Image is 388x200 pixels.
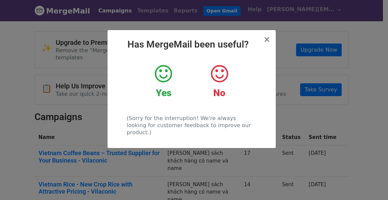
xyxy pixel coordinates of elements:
[196,64,242,99] a: No
[113,39,270,50] h2: Has MergeMail been useful?
[213,87,225,98] strong: No
[127,115,256,136] p: (Sorry for the interruption! We're always looking for customer feedback to improve our product.)
[141,64,186,99] a: Yes
[263,35,270,44] span: ×
[263,35,270,44] button: Close
[156,87,171,98] strong: Yes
